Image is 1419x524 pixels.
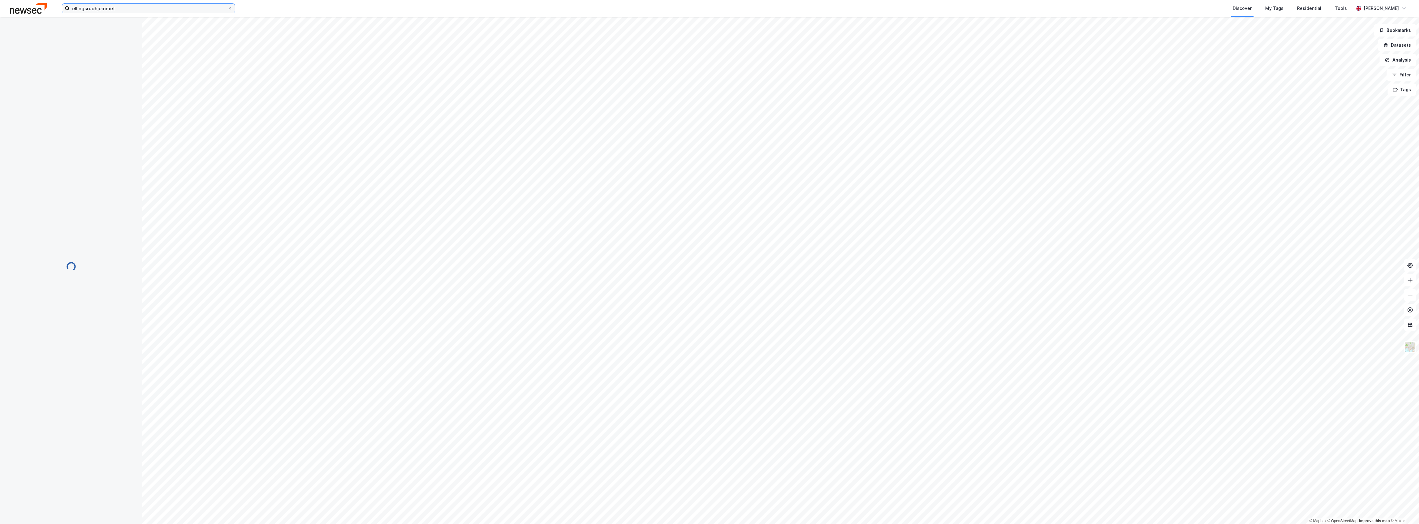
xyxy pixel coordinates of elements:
[1388,494,1419,524] div: Kontrollprogram for chat
[70,4,227,13] input: Search by address, cadastre, landlords, tenants or people
[1380,54,1417,66] button: Analysis
[1335,5,1347,12] div: Tools
[1404,341,1416,353] img: Z
[1233,5,1252,12] div: Discover
[1266,5,1284,12] div: My Tags
[1297,5,1322,12] div: Residential
[1388,84,1417,96] button: Tags
[1388,494,1419,524] iframe: Chat Widget
[1359,519,1390,523] a: Improve this map
[1387,69,1417,81] button: Filter
[1309,519,1326,523] a: Mapbox
[1364,5,1399,12] div: [PERSON_NAME]
[1328,519,1358,523] a: OpenStreetMap
[10,3,47,14] img: newsec-logo.f6e21ccffca1b3a03d2d.png
[1374,24,1417,37] button: Bookmarks
[1378,39,1417,51] button: Datasets
[66,262,76,272] img: spinner.a6d8c91a73a9ac5275cf975e30b51cfb.svg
